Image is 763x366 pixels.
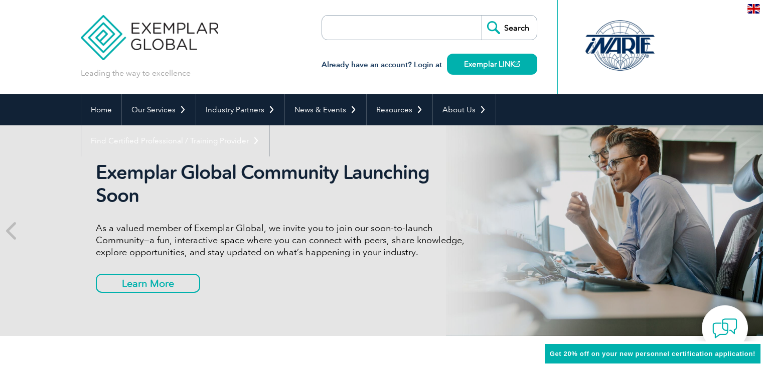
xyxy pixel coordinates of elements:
[433,94,496,125] a: About Us
[515,61,520,67] img: open_square.png
[447,54,537,75] a: Exemplar LINK
[81,94,121,125] a: Home
[747,4,760,14] img: en
[196,94,284,125] a: Industry Partners
[482,16,537,40] input: Search
[81,125,269,156] a: Find Certified Professional / Training Provider
[96,274,200,293] a: Learn More
[550,350,755,357] span: Get 20% off on your new personnel certification application!
[712,316,737,341] img: contact-chat.png
[322,59,537,71] h3: Already have an account? Login at
[122,94,196,125] a: Our Services
[367,94,432,125] a: Resources
[96,161,472,207] h2: Exemplar Global Community Launching Soon
[81,68,191,79] p: Leading the way to excellence
[285,94,366,125] a: News & Events
[96,222,472,258] p: As a valued member of Exemplar Global, we invite you to join our soon-to-launch Community—a fun, ...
